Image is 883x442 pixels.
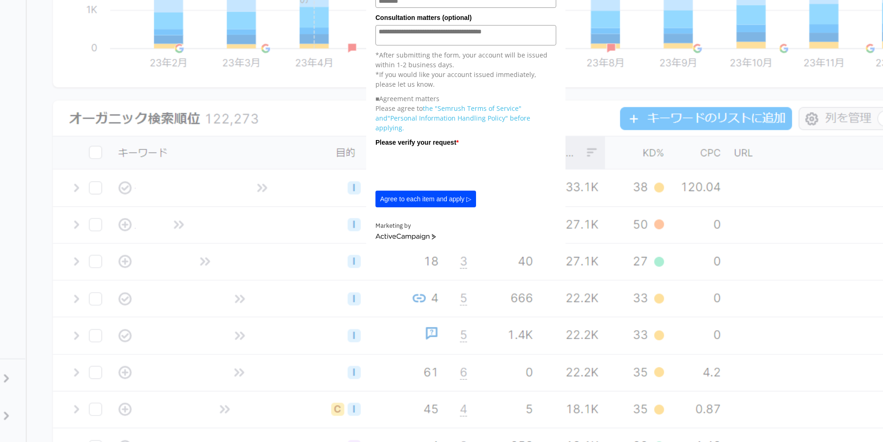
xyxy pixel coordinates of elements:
font: *After submitting the form, your account will be issued within 1-2 business days. [375,51,547,69]
font: Please agree to [375,104,423,113]
font: Marketing by [375,222,411,230]
font: ■Agreement matters [375,94,439,103]
font: *If you would like your account issued immediately, please let us know. [375,70,536,89]
font: Please verify your request [375,139,456,146]
font: Consultation matters (optional) [375,14,472,21]
font: Agree to each item and apply ▷ [380,195,471,203]
a: "Personal Information Handling Policy" before applying. [375,114,530,132]
iframe: reCAPTCHA [375,150,516,186]
button: Agree to each item and apply ▷ [375,191,476,207]
a: the "Semrush Terms of Service" and [375,104,521,122]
